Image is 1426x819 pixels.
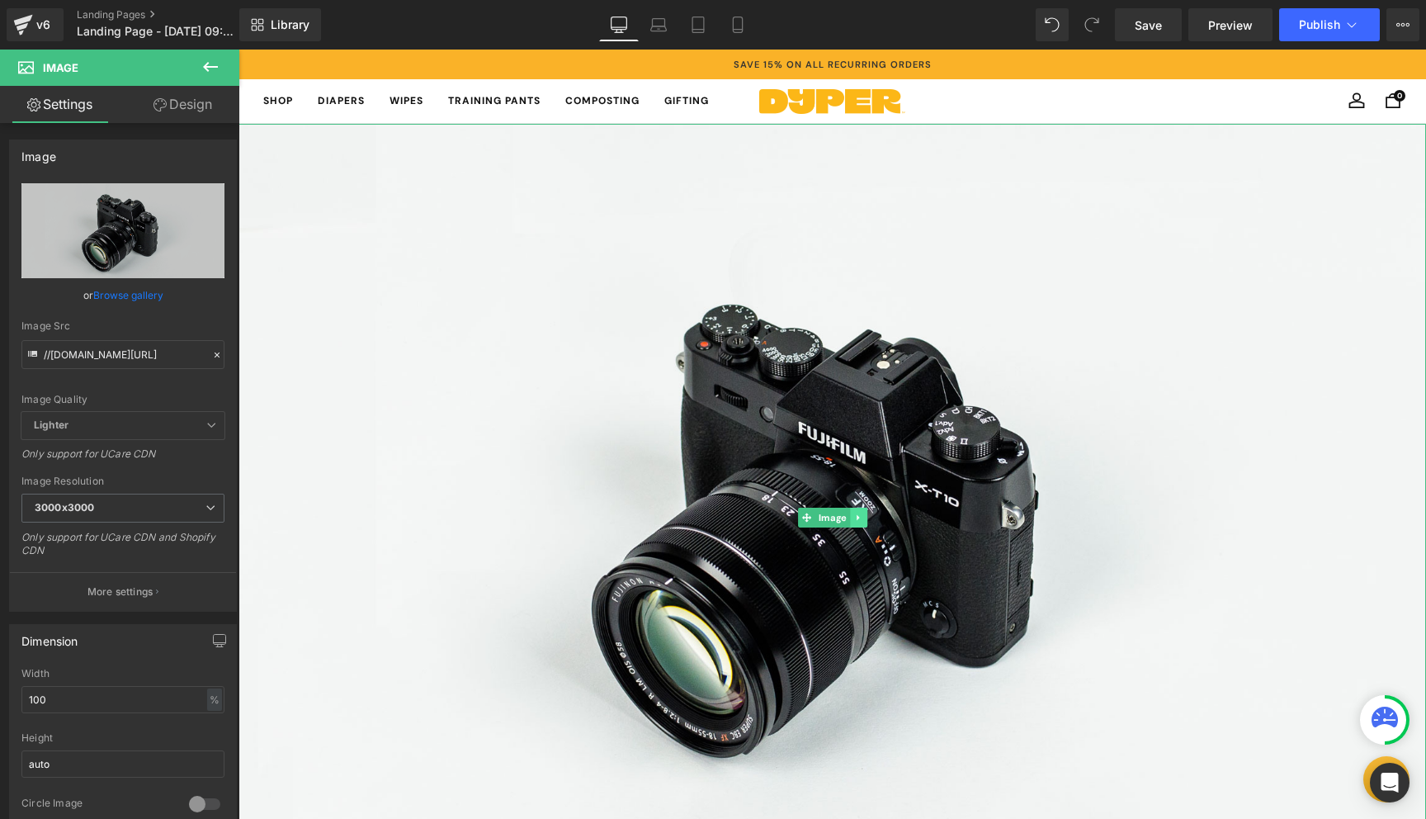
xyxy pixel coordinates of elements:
[87,585,153,599] p: More settings
[21,668,224,679] div: Width
[21,340,224,369] input: Link
[756,10,766,20] button: Next Announcement
[21,447,224,471] div: Only support for UCare CDN
[422,10,432,20] button: Previous Announcement
[718,8,758,41] a: Mobile
[639,8,678,41] a: Laptop
[678,8,718,41] a: Tablet
[25,39,54,65] a: Shop
[34,419,68,431] b: Lighter
[35,501,94,514] b: 3000x3000
[1188,8,1273,41] a: Preview
[495,9,693,21] a: Save 15% on all recurring orders
[21,394,224,405] div: Image Quality
[21,140,56,163] div: Image
[151,39,185,65] a: Wipes
[33,14,54,36] div: v6
[1208,17,1253,34] span: Preview
[21,797,172,814] div: Circle Image
[426,39,470,65] a: Gifting
[599,8,639,41] a: Desktop
[123,86,243,123] a: Design
[271,17,309,32] span: Library
[21,320,224,332] div: Image Src
[77,25,235,38] span: Landing Page - [DATE] 09:27:33
[1075,8,1108,41] button: Redo
[1159,41,1164,51] items-count: 0
[10,572,236,611] button: More settings
[77,8,267,21] a: Landing Pages
[7,8,64,41] a: v6
[239,8,321,41] a: New Library
[577,458,611,478] span: Image
[1036,8,1069,41] button: Undo
[21,476,224,487] div: Image Resolution
[79,39,126,65] a: Diapers
[21,750,224,778] input: auto
[93,281,163,310] a: Browse gallery
[521,40,667,64] img: DYPER
[21,732,224,744] div: Height
[21,531,224,568] div: Only support for UCare CDN and Shopify CDN
[1135,17,1162,34] span: Save
[1279,8,1380,41] button: Publish
[1110,43,1126,59] a: Account
[207,689,222,711] div: %
[21,286,224,304] div: or
[43,61,78,74] span: Image
[327,39,401,65] a: Composting
[611,458,629,478] a: Expand / Collapse
[21,625,78,648] div: Dimension
[1386,8,1419,41] button: More
[210,39,302,65] a: Training Pants
[1370,763,1409,802] div: Open Intercom Messenger
[21,686,224,713] input: auto
[1299,18,1340,31] span: Publish
[1146,43,1163,59] a: Cart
